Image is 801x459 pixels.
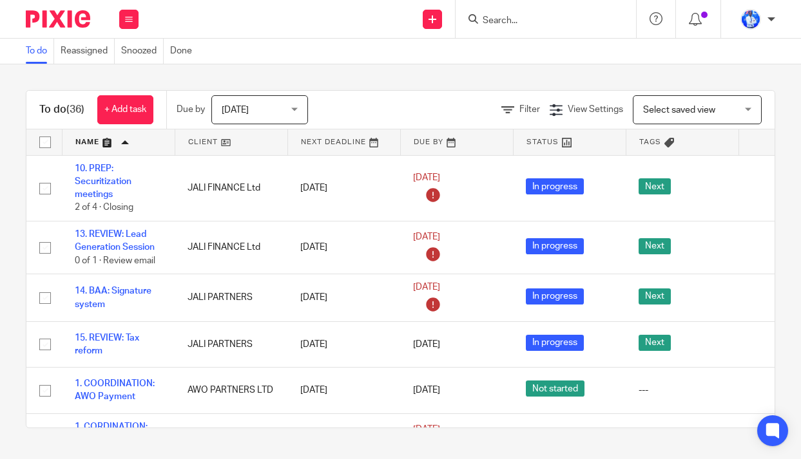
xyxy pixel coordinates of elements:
[519,105,540,114] span: Filter
[97,95,153,124] a: + Add task
[413,386,440,395] span: [DATE]
[75,230,155,252] a: 13. REVIEW: Lead Generation Session
[66,104,84,115] span: (36)
[287,321,400,367] td: [DATE]
[287,221,400,274] td: [DATE]
[75,422,152,444] a: 1. CORDINATION: BRD Requirements
[526,288,584,304] span: In progress
[75,333,139,355] a: 15. REVIEW: Tax reform
[287,368,400,413] td: [DATE]
[222,106,249,115] span: [DATE]
[639,384,726,397] div: ---
[568,105,623,114] span: View Settings
[287,274,400,322] td: [DATE]
[639,288,671,304] span: Next
[61,39,115,64] a: Reassigned
[26,39,54,64] a: To do
[26,10,90,28] img: Pixie
[75,286,151,308] a: 14. BAA: Signature system
[287,155,400,221] td: [DATE]
[639,335,671,351] span: Next
[175,368,287,413] td: AWO PARTNERS LTD
[170,39,198,64] a: Done
[526,380,584,397] span: Not started
[75,256,155,265] span: 0 of 1 · Review email
[639,178,671,194] span: Next
[413,173,440,182] span: [DATE]
[413,283,440,292] span: [DATE]
[643,106,715,115] span: Select saved view
[481,15,597,27] input: Search
[75,164,131,200] a: 10. PREP: Securitization meetings
[175,274,287,322] td: JALI PARTNERS
[526,238,584,254] span: In progress
[413,340,440,349] span: [DATE]
[177,103,205,116] p: Due by
[121,39,164,64] a: Snoozed
[526,178,584,194] span: In progress
[39,103,84,117] h1: To do
[175,155,287,221] td: JALI FINANCE Ltd
[175,221,287,274] td: JALI FINANCE Ltd
[175,321,287,367] td: JALI PARTNERS
[75,203,133,212] span: 2 of 4 · Closing
[740,9,761,30] img: WhatsApp%20Image%202022-01-17%20at%2010.26.43%20PM.jpeg
[526,335,584,351] span: In progress
[639,138,661,145] span: Tags
[413,425,440,434] span: [DATE]
[75,379,155,401] a: 1. COORDINATION: AWO Payment
[639,238,671,254] span: Next
[413,233,440,242] span: [DATE]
